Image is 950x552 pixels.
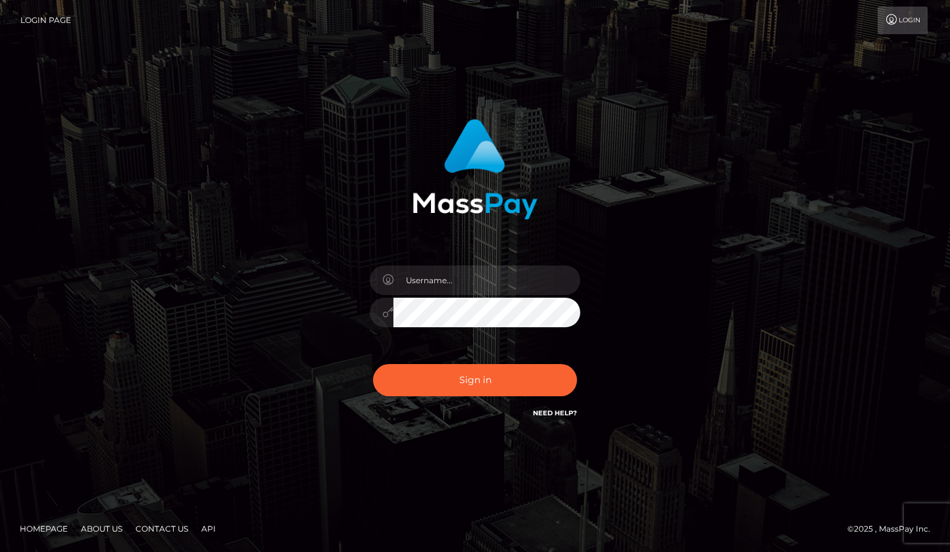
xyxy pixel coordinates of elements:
[20,7,71,34] a: Login Page
[14,518,73,539] a: Homepage
[373,364,577,396] button: Sign in
[533,409,577,417] a: Need Help?
[196,518,221,539] a: API
[413,119,537,219] img: MassPay Login
[847,522,940,536] div: © 2025 , MassPay Inc.
[878,7,928,34] a: Login
[76,518,128,539] a: About Us
[130,518,193,539] a: Contact Us
[393,265,580,295] input: Username...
